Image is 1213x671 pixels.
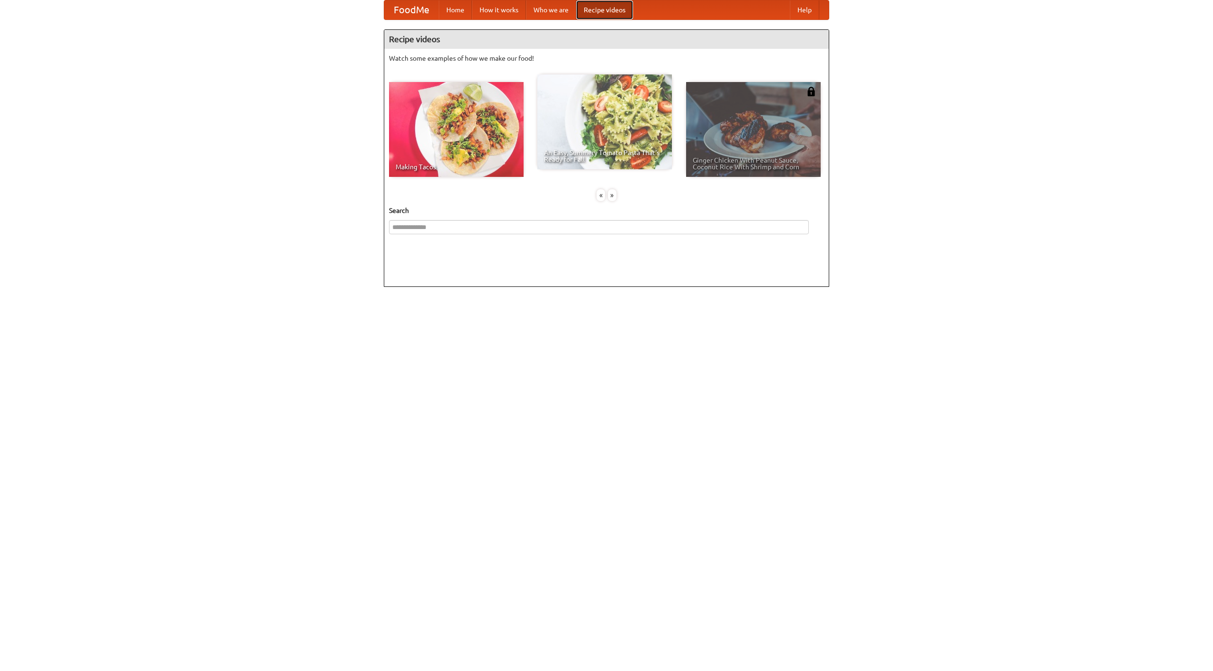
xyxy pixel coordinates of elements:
a: FoodMe [384,0,439,19]
div: « [597,189,605,201]
a: Help [790,0,819,19]
a: Who we are [526,0,576,19]
a: An Easy, Summery Tomato Pasta That's Ready for Fall [537,74,672,169]
img: 483408.png [806,87,816,96]
a: Recipe videos [576,0,633,19]
h5: Search [389,206,824,215]
a: Home [439,0,472,19]
a: How it works [472,0,526,19]
a: Making Tacos [389,82,524,177]
span: Making Tacos [396,164,517,170]
p: Watch some examples of how we make our food! [389,54,824,63]
div: » [608,189,616,201]
span: An Easy, Summery Tomato Pasta That's Ready for Fall [544,149,665,163]
h4: Recipe videos [384,30,829,49]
